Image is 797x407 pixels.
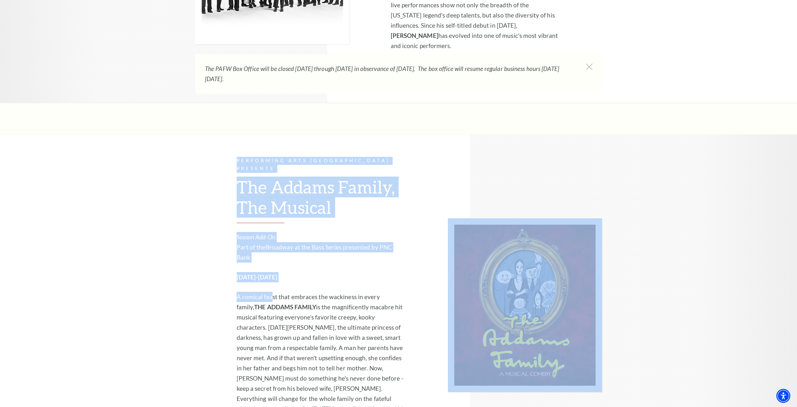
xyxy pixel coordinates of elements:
[776,389,790,403] div: Accessibility Menu
[237,273,277,281] strong: [DATE]-[DATE]
[391,32,438,39] strong: [PERSON_NAME]
[237,232,407,263] p: Part of the
[254,303,316,311] strong: THE ADDAMS FAMILY
[205,65,559,82] em: The PAFW Box Office will be closed [DATE] through [DATE] in observance of [DATE]. The box office ...
[448,218,602,392] img: Performing Arts Fort Worth Presents
[237,177,407,223] h2: The Addams Family, The Musical
[237,157,407,173] p: Performing Arts [GEOGRAPHIC_DATA] Presents
[237,233,275,241] em: Season Add-On
[237,243,392,261] a: Broadway at the Bass Series presented by PNC Bank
